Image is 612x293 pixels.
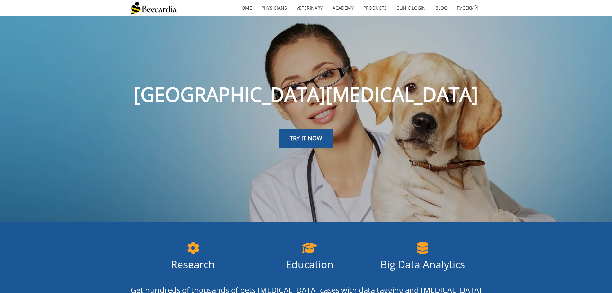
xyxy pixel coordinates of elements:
[359,1,392,15] a: Products
[171,257,215,271] span: Research
[452,1,483,15] a: Русский
[292,1,328,15] a: Veterinary
[290,134,322,142] span: TRY IT NOW
[392,1,430,15] a: Clinic Login
[129,2,177,14] img: Beecardia
[286,257,333,271] span: Education
[380,257,465,271] span: Big Data Analytics
[430,1,452,15] a: Blog
[257,1,292,15] a: Physicians
[328,1,359,15] a: Academy
[134,81,478,107] span: [GEOGRAPHIC_DATA][MEDICAL_DATA]
[279,129,333,148] a: TRY IT NOW
[234,1,257,15] a: home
